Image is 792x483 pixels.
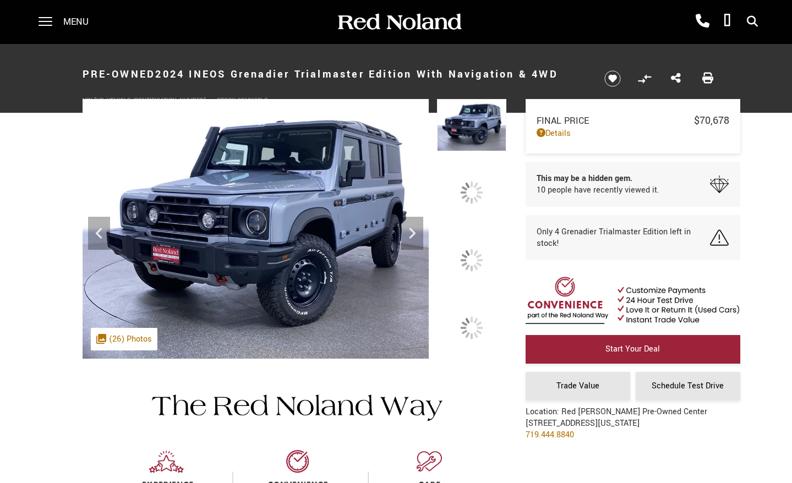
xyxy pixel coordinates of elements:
[537,226,711,249] span: Only 4 Grenadier Trialmaster Edition left in stock!
[537,113,729,128] a: Final Price $70,678
[526,335,740,364] a: Start Your Deal
[526,406,707,449] div: Location: Red [PERSON_NAME] Pre-Owned Center [STREET_ADDRESS][US_STATE]
[83,96,94,105] span: VIN:
[91,328,157,350] div: (26) Photos
[217,96,237,105] span: Stock:
[94,96,206,105] span: [US_VEHICLE_IDENTIFICATION_NUMBER]
[556,380,599,392] span: Trade Value
[694,113,729,128] span: $70,678
[702,72,713,86] a: Print this Pre-Owned 2024 INEOS Grenadier Trialmaster Edition With Navigation & 4WD
[237,96,268,105] span: G013693LC
[537,128,729,139] a: Details
[83,99,429,359] img: Used 2024 Sterling Silver INEOS Trialmaster Edition image 1
[83,67,156,81] strong: Pre-Owned
[437,99,506,151] img: Used 2024 Sterling Silver INEOS Trialmaster Edition image 1
[652,380,724,392] span: Schedule Test Drive
[600,70,625,87] button: Save vehicle
[526,372,630,400] a: Trade Value
[526,429,574,441] a: 719.444.8840
[336,13,462,32] img: Red Noland Auto Group
[636,70,653,87] button: Compare vehicle
[537,184,659,196] span: 10 people have recently viewed it.
[636,372,740,400] a: Schedule Test Drive
[537,114,694,127] span: Final Price
[605,343,660,355] span: Start Your Deal
[83,52,586,96] h1: 2024 INEOS Grenadier Trialmaster Edition With Navigation & 4WD
[537,173,659,184] span: This may be a hidden gem.
[671,72,681,86] a: Share this Pre-Owned 2024 INEOS Grenadier Trialmaster Edition With Navigation & 4WD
